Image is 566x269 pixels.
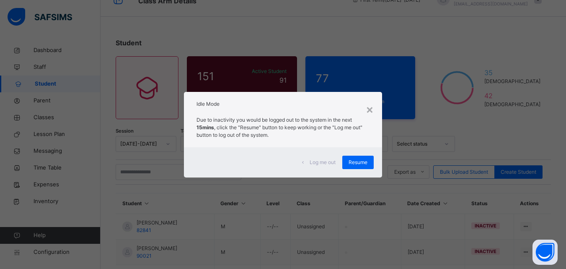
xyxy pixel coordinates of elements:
p: Due to inactivity you would be logged out to the system in the next , click the "Resume" button t... [196,116,370,139]
span: Log me out [310,159,336,166]
span: Resume [349,159,367,166]
div: × [366,100,374,118]
h2: Idle Mode [196,100,370,108]
button: Open asap [532,240,558,265]
strong: 15mins [196,124,214,131]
